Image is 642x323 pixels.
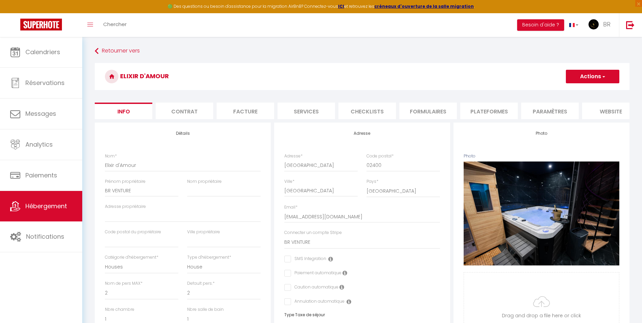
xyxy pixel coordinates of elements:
label: Connecter un compte Stripe [284,230,342,236]
a: créneaux d'ouverture de la salle migration [374,3,474,9]
h4: Détails [105,131,261,136]
h4: Photo [464,131,619,136]
img: logout [626,21,635,29]
label: Adresse propriétaire [105,203,146,210]
label: Default pers. [187,280,215,287]
h4: Adresse [284,131,440,136]
span: Chercher [103,21,127,28]
label: Photo [464,153,475,159]
label: Prénom propriétaire [105,178,146,185]
li: Facture [217,103,274,119]
label: Adresse [284,153,303,159]
span: Analytics [25,140,53,149]
li: Formulaires [399,103,457,119]
li: Info [95,103,152,119]
li: Services [278,103,335,119]
label: Ville [284,178,294,185]
a: Retourner vers [95,45,629,57]
span: Réservations [25,79,65,87]
label: Paiement automatique [291,270,341,277]
label: Nom [105,153,117,159]
button: Besoin d'aide ? [517,19,564,31]
label: Caution automatique [291,284,338,292]
span: Calendriers [25,48,60,56]
label: Nom propriétaire [187,178,222,185]
button: Actions [566,70,619,83]
label: Email [284,204,297,211]
a: ... BR [583,13,619,37]
span: Messages [25,109,56,118]
a: Chercher [98,13,132,37]
li: Checklists [338,103,396,119]
label: Nom de pers MAX [105,280,142,287]
label: Ville propriétaire [187,229,220,235]
h3: Elixir d'Amour [95,63,629,90]
label: Catégorie d'hébergement [105,254,158,261]
label: Code postal [367,153,394,159]
label: Nbre salle de bain [187,306,224,313]
span: Notifications [26,232,64,241]
label: Pays [367,178,378,185]
h6: Type Taxe de séjour [284,313,440,317]
img: Super Booking [20,19,62,30]
li: website [582,103,640,119]
li: Plateformes [460,103,518,119]
label: Nbre chambre [105,306,134,313]
li: Paramètres [521,103,579,119]
span: Hébergement [25,202,67,210]
img: ... [589,19,599,29]
label: Type d'hébergement [187,254,231,261]
span: BR [603,20,611,28]
label: Code postal du propriétaire [105,229,161,235]
span: Paiements [25,171,57,179]
a: ICI [338,3,344,9]
li: Contrat [156,103,213,119]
